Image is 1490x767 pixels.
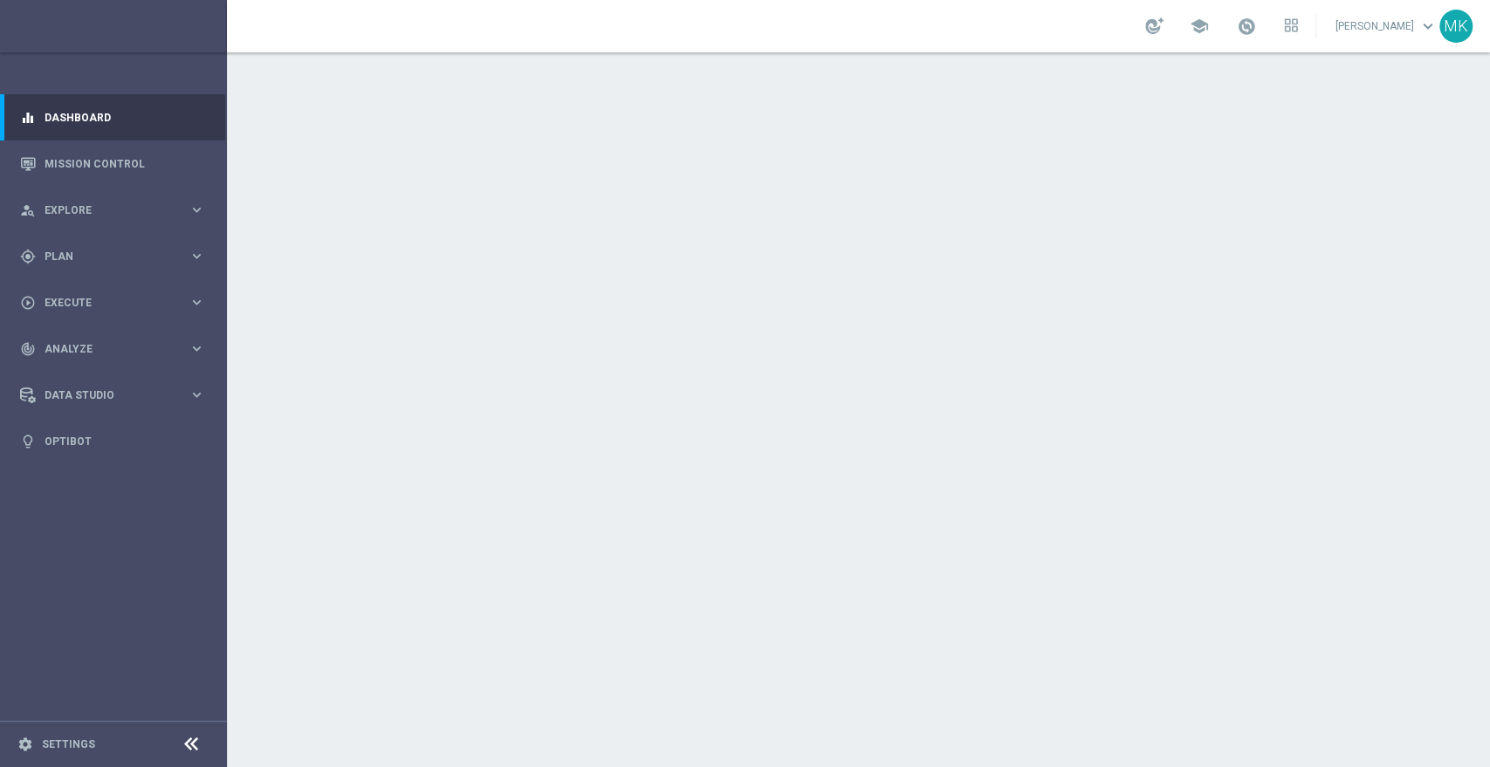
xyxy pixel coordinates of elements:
i: lightbulb [20,434,36,449]
button: track_changes Analyze keyboard_arrow_right [19,342,206,356]
i: keyboard_arrow_right [189,202,205,218]
div: Analyze [20,341,189,357]
button: lightbulb Optibot [19,435,206,449]
button: Mission Control [19,157,206,171]
i: keyboard_arrow_right [189,248,205,264]
span: Explore [45,205,189,216]
i: gps_fixed [20,249,36,264]
button: equalizer Dashboard [19,111,206,125]
div: MK [1439,10,1473,43]
a: Optibot [45,418,205,464]
div: Data Studio [20,387,189,403]
span: Execute [45,298,189,308]
div: Dashboard [20,94,205,140]
i: person_search [20,202,36,218]
span: Data Studio [45,390,189,401]
i: play_circle_outline [20,295,36,311]
div: Explore [20,202,189,218]
div: Optibot [20,418,205,464]
i: keyboard_arrow_right [189,387,205,403]
i: settings [17,736,33,752]
a: Mission Control [45,140,205,187]
a: Dashboard [45,94,205,140]
button: play_circle_outline Execute keyboard_arrow_right [19,296,206,310]
div: Execute [20,295,189,311]
div: Mission Control [20,140,205,187]
div: Plan [20,249,189,264]
i: keyboard_arrow_right [189,294,205,311]
button: gps_fixed Plan keyboard_arrow_right [19,250,206,264]
span: keyboard_arrow_down [1418,17,1438,36]
i: keyboard_arrow_right [189,340,205,357]
i: equalizer [20,110,36,126]
button: person_search Explore keyboard_arrow_right [19,203,206,217]
a: Settings [42,739,95,750]
span: Analyze [45,344,189,354]
i: track_changes [20,341,36,357]
span: school [1190,17,1209,36]
span: Plan [45,251,189,262]
button: Data Studio keyboard_arrow_right [19,388,206,402]
a: [PERSON_NAME]keyboard_arrow_down [1334,13,1439,39]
